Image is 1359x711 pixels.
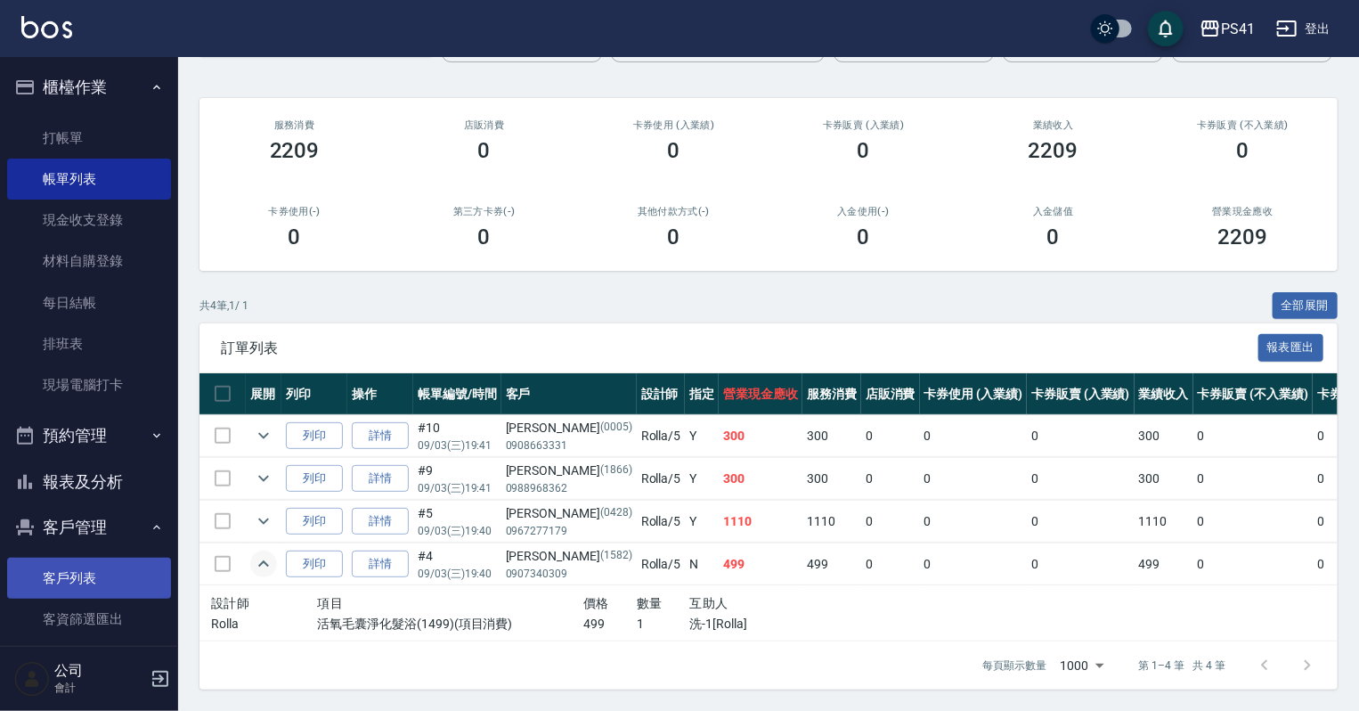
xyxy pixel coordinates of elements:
[920,543,1028,585] td: 0
[802,543,861,585] td: 499
[600,206,747,217] h2: 其他付款方式(-)
[506,547,632,566] div: [PERSON_NAME]
[1135,543,1193,585] td: 499
[1218,225,1268,249] h3: 2209
[352,551,409,578] a: 詳情
[637,615,690,633] p: 1
[413,415,501,457] td: #10
[7,282,171,323] a: 每日結帳
[1193,458,1313,500] td: 0
[719,458,802,500] td: 300
[199,298,248,314] p: 共 4 筆, 1 / 1
[352,465,409,493] a: 詳情
[250,465,277,492] button: expand row
[281,373,347,415] th: 列印
[861,543,920,585] td: 0
[250,422,277,449] button: expand row
[1258,334,1324,362] button: 報表匯出
[411,206,557,217] h2: 第三方卡券(-)
[920,415,1028,457] td: 0
[980,119,1127,131] h2: 業績收入
[920,501,1028,543] td: 0
[685,501,719,543] td: Y
[211,615,317,633] p: Rolla
[637,458,686,500] td: Rolla /5
[7,364,171,405] a: 現場電腦打卡
[861,373,920,415] th: 店販消費
[637,415,686,457] td: Rolla /5
[690,615,850,633] p: 洗-1[Rolla]
[1027,501,1135,543] td: 0
[418,437,497,454] p: 09/03 (三) 19:41
[1029,138,1078,163] h3: 2209
[221,206,368,217] h2: 卡券使用(-)
[7,413,171,459] button: 預約管理
[1221,18,1255,40] div: PS41
[1135,458,1193,500] td: 300
[418,566,497,582] p: 09/03 (三) 19:40
[7,599,171,640] a: 客資篩選匯出
[1135,415,1193,457] td: 300
[802,415,861,457] td: 300
[501,373,637,415] th: 客戶
[1193,373,1313,415] th: 卡券販賣 (不入業績)
[478,138,491,163] h3: 0
[600,547,632,566] p: (1582)
[250,508,277,535] button: expand row
[1273,292,1339,320] button: 全部展開
[270,138,320,163] h3: 2209
[352,508,409,535] a: 詳情
[1258,339,1324,355] a: 報表匯出
[858,138,870,163] h3: 0
[21,16,72,38] img: Logo
[1192,11,1262,47] button: PS41
[7,159,171,200] a: 帳單列表
[685,458,719,500] td: Y
[920,458,1028,500] td: 0
[1027,458,1135,500] td: 0
[506,504,632,523] div: [PERSON_NAME]
[7,459,171,505] button: 報表及分析
[1193,501,1313,543] td: 0
[7,64,171,110] button: 櫃檯作業
[506,523,632,539] p: 0967277179
[600,504,632,523] p: (0428)
[1169,119,1316,131] h2: 卡券販賣 (不入業績)
[317,596,343,610] span: 項目
[286,465,343,493] button: 列印
[418,480,497,496] p: 09/03 (三) 19:41
[413,543,501,585] td: #4
[1237,138,1249,163] h3: 0
[637,373,686,415] th: 設計師
[802,458,861,500] td: 300
[1139,658,1225,674] p: 第 1–4 筆 共 4 筆
[980,206,1127,217] h2: 入金儲值
[668,138,680,163] h3: 0
[719,415,802,457] td: 300
[286,551,343,578] button: 列印
[413,373,501,415] th: 帳單編號/時間
[982,658,1046,674] p: 每頁顯示數量
[690,596,728,610] span: 互助人
[347,373,413,415] th: 操作
[7,504,171,551] button: 客戶管理
[719,543,802,585] td: 499
[600,462,632,480] p: (1866)
[289,225,301,249] h3: 0
[221,119,368,131] h3: 服務消費
[790,119,937,131] h2: 卡券販賣 (入業績)
[413,458,501,500] td: #9
[685,373,719,415] th: 指定
[250,551,277,577] button: expand row
[1135,373,1193,415] th: 業績收入
[1148,11,1184,46] button: save
[506,480,632,496] p: 0988968362
[7,200,171,241] a: 現金收支登錄
[637,501,686,543] td: Rolla /5
[1193,543,1313,585] td: 0
[719,501,802,543] td: 1110
[286,508,343,535] button: 列印
[221,339,1258,357] span: 訂單列表
[418,523,497,539] p: 09/03 (三) 19:40
[411,119,557,131] h2: 店販消費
